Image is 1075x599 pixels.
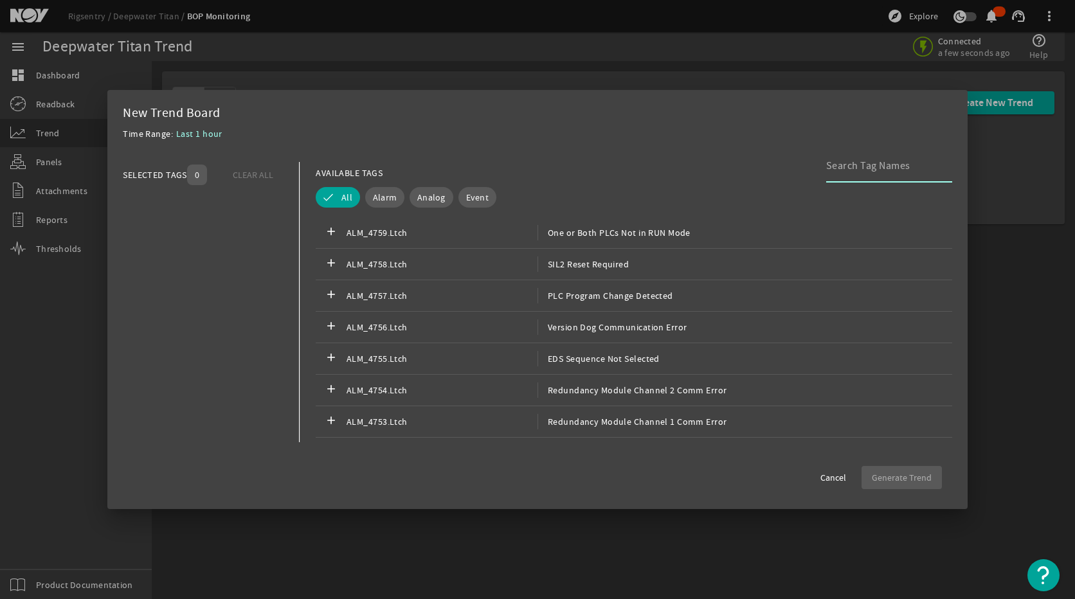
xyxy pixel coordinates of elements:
[537,225,691,240] span: One or Both PLCs Not in RUN Mode
[417,191,446,204] span: Analog
[347,288,537,303] span: ALM_4757.Ltch
[176,128,222,139] span: Last 1 hour
[195,168,199,181] span: 0
[316,165,383,181] div: AVAILABLE TAGS
[810,466,856,489] button: Cancel
[347,382,537,398] span: ALM_4754.Ltch
[341,191,352,204] span: All
[323,319,339,335] mat-icon: add
[820,471,846,484] span: Cancel
[347,414,537,429] span: ALM_4753.Ltch
[537,288,673,303] span: PLC Program Change Detected
[826,158,942,174] input: Search Tag Names
[537,351,660,366] span: EDS Sequence Not Selected
[537,414,727,429] span: Redundancy Module Channel 1 Comm Error
[323,351,339,366] mat-icon: add
[123,167,187,183] div: SELECTED TAGS
[323,288,339,303] mat-icon: add
[537,256,629,272] span: SIL2 Reset Required
[537,319,687,335] span: Version Dog Communication Error
[347,319,537,335] span: ALM_4756.Ltch
[323,256,339,272] mat-icon: add
[123,126,176,149] div: Time Range:
[323,225,339,240] mat-icon: add
[537,382,727,398] span: Redundancy Module Channel 2 Comm Error
[123,105,952,121] div: New Trend Board
[347,256,537,272] span: ALM_4758.Ltch
[323,414,339,429] mat-icon: add
[347,225,537,240] span: ALM_4759.Ltch
[323,382,339,398] mat-icon: add
[347,351,537,366] span: ALM_4755.Ltch
[1027,559,1060,591] button: Open Resource Center
[466,191,489,204] span: Event
[373,191,397,204] span: Alarm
